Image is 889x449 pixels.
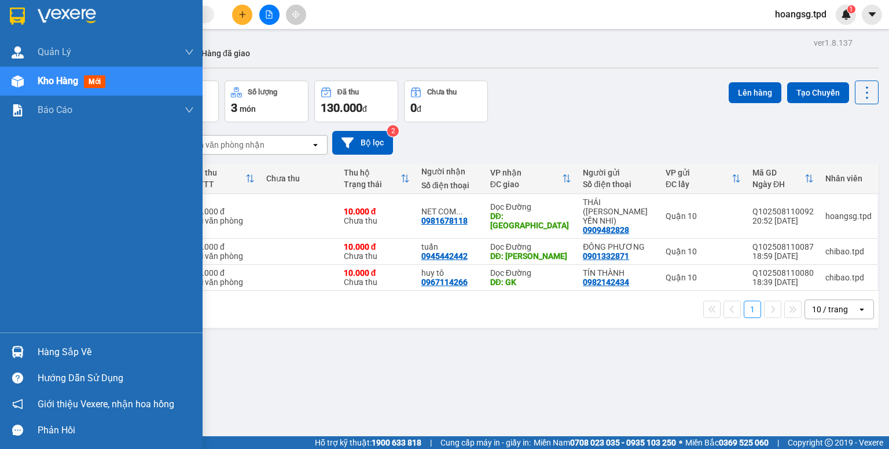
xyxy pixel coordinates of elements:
div: HTTT [193,180,245,189]
th: Toggle SortBy [747,163,820,194]
div: 10 / trang [812,304,848,315]
div: 10.000 đ [344,207,410,216]
span: | [430,436,432,449]
div: Quận 10 [666,273,741,282]
span: Hỗ trợ kỹ thuật: [315,436,421,449]
div: ver 1.8.137 [814,36,853,49]
div: Q102508110087 [752,242,814,251]
div: Hướng dẫn sử dụng [38,370,194,387]
th: Toggle SortBy [660,163,747,194]
span: Kho hàng [38,75,78,86]
div: Q102508110092 [752,207,814,216]
div: Số lượng [248,88,277,96]
span: down [185,48,194,57]
sup: 2 [387,125,399,137]
span: copyright [825,439,833,447]
div: Q102508110080 [752,268,814,278]
div: Chưa thu [266,174,332,183]
div: NET COM (LONG) [421,207,479,216]
th: Toggle SortBy [187,163,260,194]
span: Miền Bắc [685,436,769,449]
button: aim [286,5,306,25]
div: Trạng thái [344,180,401,189]
div: Hàng sắp về [38,344,194,361]
svg: open [857,305,866,314]
span: ... [456,207,463,216]
span: Cung cấp máy in - giấy in: [440,436,531,449]
strong: 0369 525 060 [719,438,769,447]
div: Quận 10 [666,247,741,256]
img: logo-vxr [10,8,25,25]
div: Phản hồi [38,422,194,439]
div: Chọn văn phòng nhận [185,139,265,151]
div: 10.000 đ [344,242,410,251]
strong: 0708 023 035 - 0935 103 250 [570,438,676,447]
th: Toggle SortBy [338,163,416,194]
div: Đã thu [337,88,359,96]
div: Ngày ĐH [752,180,804,189]
div: Chưa thu [427,88,457,96]
div: 0945442442 [421,251,468,261]
div: DĐ: GK [490,278,571,287]
div: 40.000 đ [193,268,255,278]
div: Chưa thu [344,207,410,225]
span: notification [12,399,23,410]
div: ĐÔNG PHƯƠNG [583,242,654,251]
span: | [777,436,779,449]
span: aim [292,10,300,19]
div: Quận 10 [666,211,741,221]
img: solution-icon [12,104,24,116]
span: question-circle [12,373,23,384]
div: THÁI (KHƯU THỊ YẾN NHI) [583,198,654,225]
div: hoangsg.tpd [825,211,872,221]
div: 0901332871 [583,251,629,261]
div: Người nhận [421,167,479,176]
img: icon-new-feature [841,9,851,20]
span: message [12,425,23,436]
div: Người gửi [583,168,654,177]
button: Hàng đã giao [192,39,259,67]
div: Dọc Đường [490,268,571,278]
span: đ [362,104,367,114]
div: Số điện thoại [421,181,479,190]
div: Số điện thoại [583,180,654,189]
div: 0967114266 [421,278,468,287]
div: Nhân viên [825,174,872,183]
button: Bộ lọc [332,131,393,155]
button: Tạo Chuyến [787,82,849,103]
button: 1 [744,301,761,318]
button: plus [232,5,252,25]
div: 40.000 đ [193,242,255,251]
div: 20:52 [DATE] [752,216,814,225]
button: file-add [259,5,280,25]
sup: 1 [847,5,855,13]
div: ĐC giao [490,180,562,189]
div: 50.000 đ [193,207,255,216]
span: file-add [265,10,273,19]
div: VP nhận [490,168,562,177]
span: ⚪️ [679,440,682,445]
div: DĐ: phú túc [490,211,571,230]
span: hoangsg.tpd [766,7,836,21]
span: Quản Lý [38,45,71,59]
div: Dọc Đường [490,202,571,211]
span: Giới thiệu Vexere, nhận hoa hồng [38,397,174,411]
div: Tại văn phòng [193,251,255,261]
div: 10.000 đ [344,268,410,278]
span: món [240,104,256,114]
div: Tại văn phòng [193,216,255,225]
span: 0 [410,101,417,115]
div: Dọc Đường [490,242,571,251]
div: chibao.tpd [825,247,872,256]
div: TÍN THÀNH [583,268,654,278]
div: Tại văn phòng [193,278,255,287]
img: warehouse-icon [12,75,24,87]
svg: open [311,140,320,149]
strong: 1900 633 818 [372,438,421,447]
button: caret-down [862,5,882,25]
span: 130.000 [321,101,362,115]
button: Chưa thu0đ [404,81,488,122]
div: huy tô [421,268,479,278]
button: Lên hàng [729,82,781,103]
div: Chưa thu [344,242,410,261]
